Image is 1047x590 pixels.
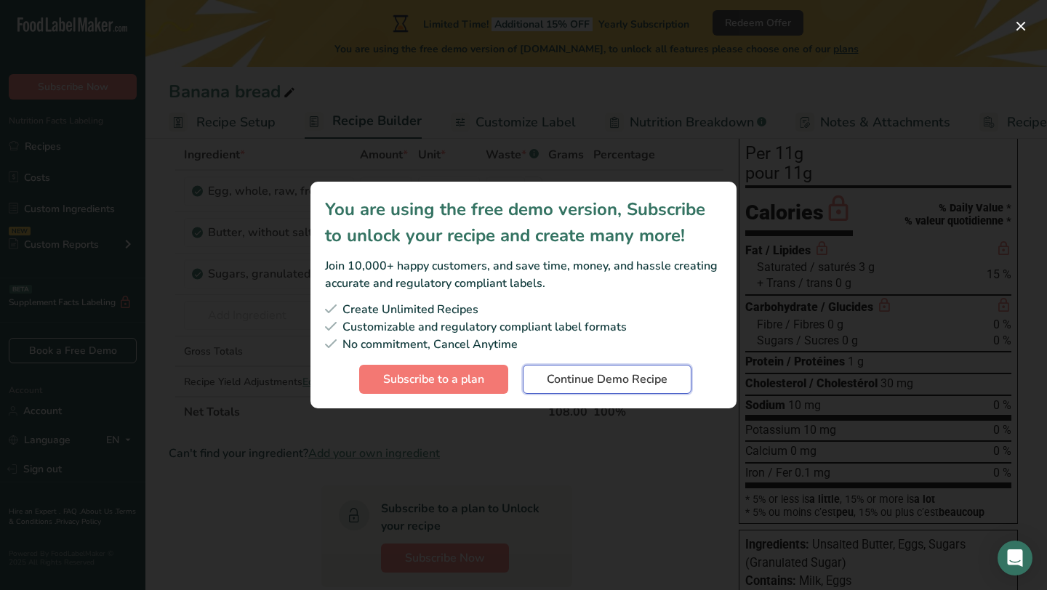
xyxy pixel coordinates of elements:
[383,371,484,388] span: Subscribe to a plan
[998,541,1032,575] div: Open Intercom Messenger
[359,365,508,394] button: Subscribe to a plan
[325,336,722,353] div: No commitment, Cancel Anytime
[547,371,667,388] span: Continue Demo Recipe
[523,365,691,394] button: Continue Demo Recipe
[325,301,722,318] div: Create Unlimited Recipes
[325,318,722,336] div: Customizable and regulatory compliant label formats
[325,257,722,292] div: Join 10,000+ happy customers, and save time, money, and hassle creating accurate and regulatory c...
[325,196,722,248] div: You are using the free demo version, Subscribe to unlock your recipe and create many more!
